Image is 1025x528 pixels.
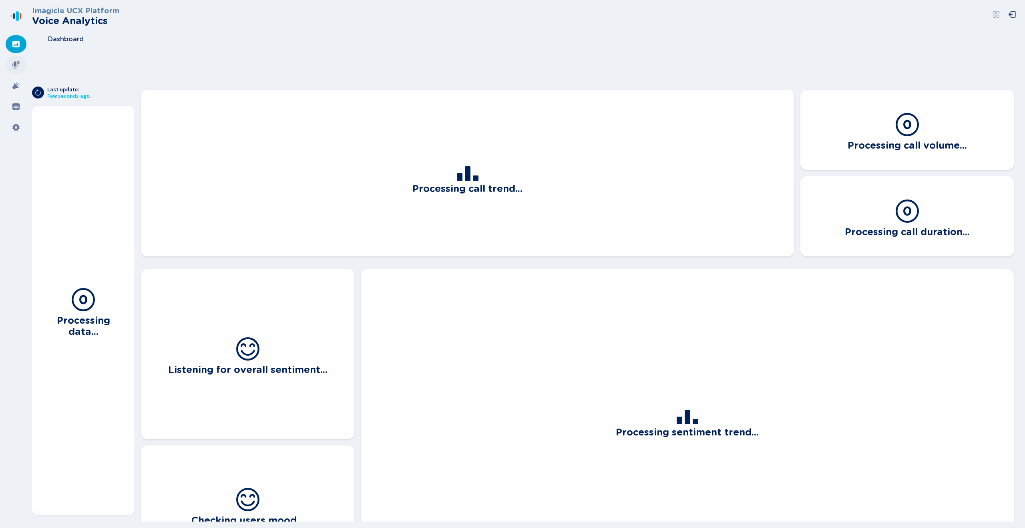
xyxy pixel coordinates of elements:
[6,77,26,95] div: Alarms
[845,224,970,238] h3: Processing call duration...
[48,36,84,43] span: Dashboard
[191,512,304,526] h3: Checking users mood...
[6,119,26,136] div: Settings
[35,89,41,96] svg: arrow-clockwise
[32,15,119,26] h2: Voice Analytics
[32,6,119,15] h3: Imagicle UCX Platform
[6,98,26,115] div: Groups
[12,61,20,69] svg: mic-fill
[6,35,26,53] div: Dashboard
[168,362,328,375] h3: Listening for overall sentiment...
[47,87,90,93] span: Last update:
[12,103,20,111] svg: groups-filled
[6,56,26,74] div: Recordings
[12,40,20,48] svg: dashboard-filled
[1008,10,1016,18] svg: box-arrow-left
[848,137,967,151] h3: Processing call volume...
[12,82,20,90] svg: alarm-filled
[616,424,759,438] h3: Processing sentiment trend...
[47,93,90,99] span: Few seconds ago
[412,181,523,194] h3: Processing call trend...
[42,312,125,337] h3: Processing data...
